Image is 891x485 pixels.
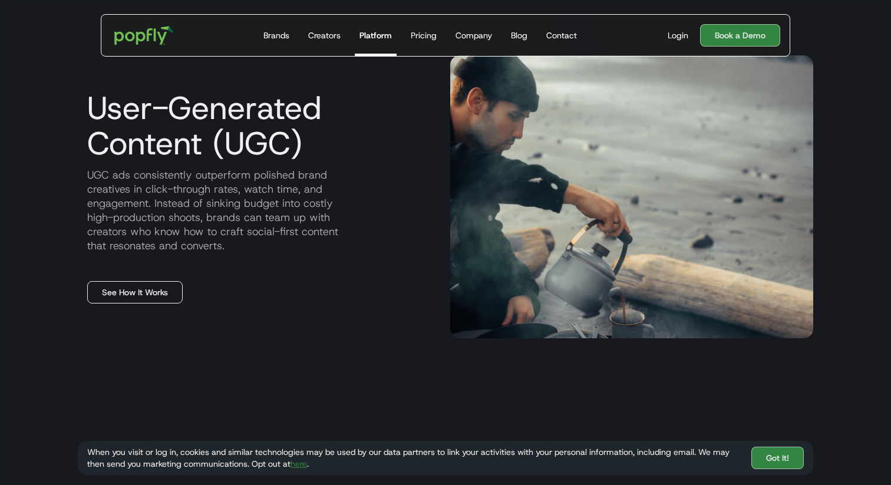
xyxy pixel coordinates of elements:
[406,15,441,56] a: Pricing
[263,29,289,41] div: Brands
[359,29,392,41] div: Platform
[259,15,294,56] a: Brands
[451,15,497,56] a: Company
[106,18,182,53] a: home
[751,447,804,469] a: Got It!
[456,29,492,41] div: Company
[411,29,437,41] div: Pricing
[303,15,345,56] a: Creators
[663,29,693,41] a: Login
[700,24,780,47] a: Book a Demo
[355,15,397,56] a: Platform
[546,29,577,41] div: Contact
[78,168,441,253] p: UGC ads consistently outperform polished brand creatives in click-through rates, watch time, and ...
[668,29,688,41] div: Login
[542,15,582,56] a: Contact
[308,29,341,41] div: Creators
[511,29,527,41] div: Blog
[506,15,532,56] a: Blog
[87,446,742,470] div: When you visit or log in, cookies and similar technologies may be used by our data partners to li...
[291,458,307,469] a: here
[78,90,441,161] h3: User-Generated Content (UGC)
[87,281,183,303] a: See How It Works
